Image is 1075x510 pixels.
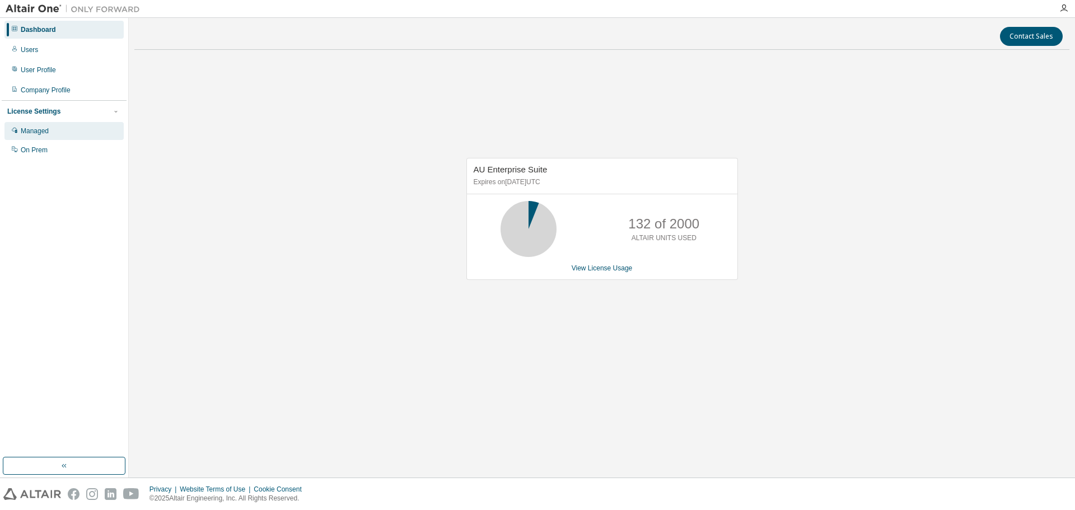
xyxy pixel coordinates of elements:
img: altair_logo.svg [3,488,61,500]
p: Expires on [DATE] UTC [474,177,728,187]
p: © 2025 Altair Engineering, Inc. All Rights Reserved. [149,494,309,503]
img: Altair One [6,3,146,15]
div: On Prem [21,146,48,155]
div: User Profile [21,65,56,74]
button: Contact Sales [1000,27,1063,46]
div: License Settings [7,107,60,116]
p: 132 of 2000 [628,214,699,233]
div: Users [21,45,38,54]
div: Cookie Consent [254,485,308,494]
div: Website Terms of Use [180,485,254,494]
img: facebook.svg [68,488,80,500]
img: instagram.svg [86,488,98,500]
div: Company Profile [21,86,71,95]
div: Privacy [149,485,180,494]
img: linkedin.svg [105,488,116,500]
p: ALTAIR UNITS USED [632,233,697,243]
div: Managed [21,127,49,135]
span: AU Enterprise Suite [474,165,548,174]
a: View License Usage [572,264,633,272]
div: Dashboard [21,25,56,34]
img: youtube.svg [123,488,139,500]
